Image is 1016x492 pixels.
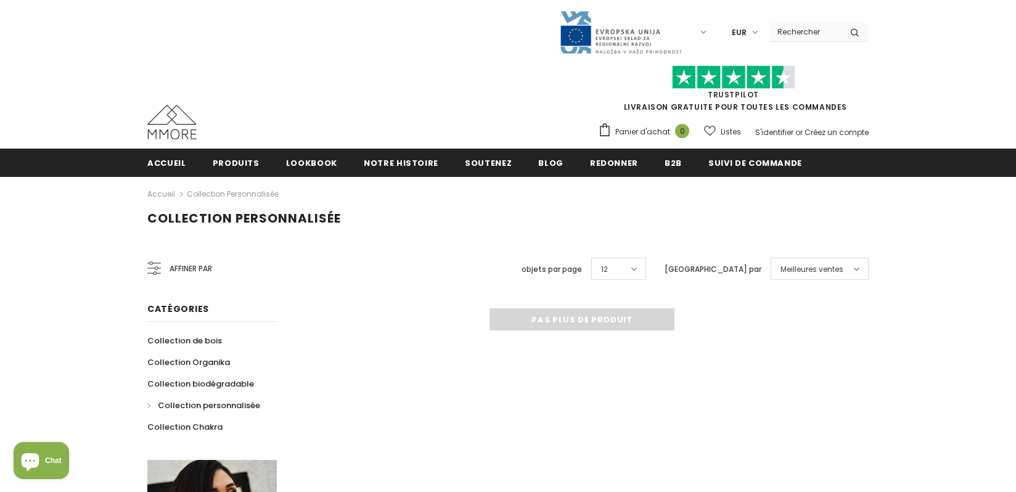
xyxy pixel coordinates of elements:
a: TrustPilot [708,89,759,100]
span: Redonner [590,157,638,169]
a: Collection Chakra [147,416,223,438]
span: Collection de bois [147,335,222,346]
span: Catégories [147,303,209,315]
span: Lookbook [286,157,337,169]
a: Collection Organika [147,351,230,373]
span: Listes [721,126,741,138]
span: 12 [601,263,608,276]
a: Lookbook [286,149,337,176]
img: Javni Razpis [559,10,682,55]
span: Meilleures ventes [780,263,843,276]
label: objets par page [522,263,582,276]
a: Collection personnalisée [187,189,279,199]
span: EUR [732,27,747,39]
a: Produits [213,149,260,176]
a: S'identifier [755,127,793,137]
a: Suivi de commande [708,149,802,176]
a: Blog [538,149,563,176]
span: Collection Chakra [147,421,223,433]
span: Blog [538,157,563,169]
a: Panier d'achat 0 [598,123,695,141]
inbox-online-store-chat: Shopify online store chat [10,442,73,482]
a: Redonner [590,149,638,176]
img: Faites confiance aux étoiles pilotes [672,65,795,89]
a: Collection personnalisée [147,395,260,416]
span: soutenez [465,157,512,169]
a: soutenez [465,149,512,176]
label: [GEOGRAPHIC_DATA] par [665,263,761,276]
span: or [795,127,803,137]
span: Collection personnalisée [147,210,341,227]
a: Collection biodégradable [147,373,254,395]
span: Panier d'achat [615,126,670,138]
span: Collection biodégradable [147,378,254,390]
a: Listes [704,121,741,142]
span: Suivi de commande [708,157,802,169]
a: Notre histoire [364,149,438,176]
span: Produits [213,157,260,169]
a: Javni Razpis [559,27,682,37]
a: Accueil [147,187,175,202]
span: B2B [665,157,682,169]
span: Notre histoire [364,157,438,169]
span: LIVRAISON GRATUITE POUR TOUTES LES COMMANDES [598,71,869,112]
a: Créez un compte [805,127,869,137]
span: Affiner par [170,262,212,276]
span: Collection personnalisée [158,400,260,411]
a: Accueil [147,149,186,176]
span: 0 [675,124,689,138]
img: Cas MMORE [147,105,197,139]
span: Collection Organika [147,356,230,368]
a: Collection de bois [147,330,222,351]
a: B2B [665,149,682,176]
input: Search Site [770,23,841,41]
span: Accueil [147,157,186,169]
